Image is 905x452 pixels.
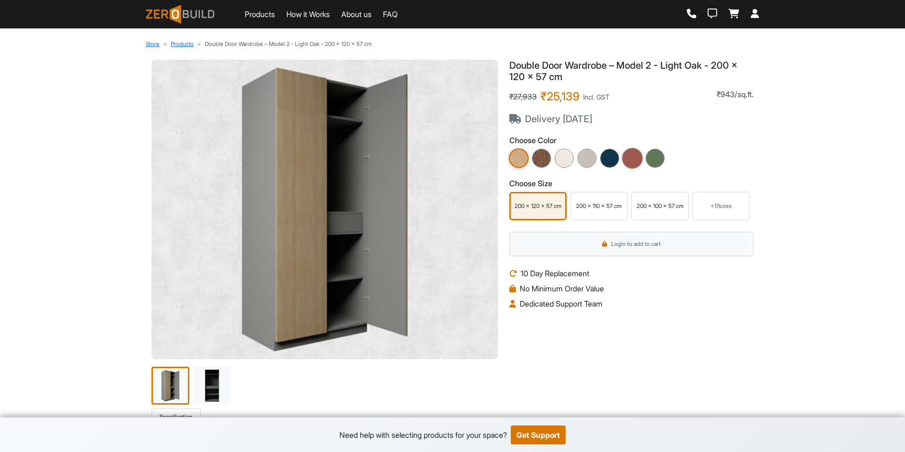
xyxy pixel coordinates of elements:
li: Double Door Wardrobe – Model 2 - Light Oak - 200 x 120 x 57 cm [194,40,372,48]
div: 200 x 110 x 57 cm [573,202,625,210]
img: Sandstone [577,149,596,168]
img: ZeroBuild logo [146,5,214,24]
span: ₹943/sq.ft. [717,90,754,99]
img: Double Door Wardrobe – Model 2 - Light Oak - 200 x 120 x 57 cm [159,67,490,352]
span: ₹27,933 [509,92,537,101]
span: ₹25,139 [541,90,579,104]
li: Dedicated Support Team [509,298,754,309]
h3: Choose Color [509,136,754,145]
button: Get Support [511,425,566,444]
img: Ivory Cream [555,149,574,168]
span: Delivery [DATE] [509,113,610,125]
a: Store [146,40,160,47]
span: Login to add to cart [611,240,661,248]
h3: Choose Size [509,179,754,188]
nav: breadcrumb [146,40,759,48]
div: + 17 sizes [697,202,745,210]
h1: Double Door Wardrobe – Model 2 - Light Oak - 200 x 120 x 57 cm [509,60,754,82]
div: 200 x 120 x 57 cm [513,202,563,210]
div: Need help with selecting products for your space? [339,429,507,441]
li: 10 Day Replacement [509,268,754,279]
a: Login [751,9,759,19]
img: Double Door Wardrobe – Model 2 - Light Oak - 200 x 120 x 57 cm - Image 1 [151,367,189,405]
span: Incl. GST [583,92,610,102]
img: Earth Brown [622,148,643,169]
div: 200 x 100 x 57 cm [634,202,686,210]
a: Products [171,40,194,47]
img: Walnut Brown [532,149,551,168]
a: About us [341,9,372,20]
img: English Green [646,149,665,168]
img: Graphite Blue [600,149,619,168]
a: Products [245,9,275,20]
li: No Minimum Order Value [509,283,754,294]
a: How it Works [286,9,330,20]
img: Light Oak [509,148,529,168]
img: Double Door Wardrobe – Model 2 - Light Oak - 200 x 120 x 57 cm - Image 2 [193,367,231,405]
a: FAQ [383,9,398,20]
a: Specification [151,408,201,425]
